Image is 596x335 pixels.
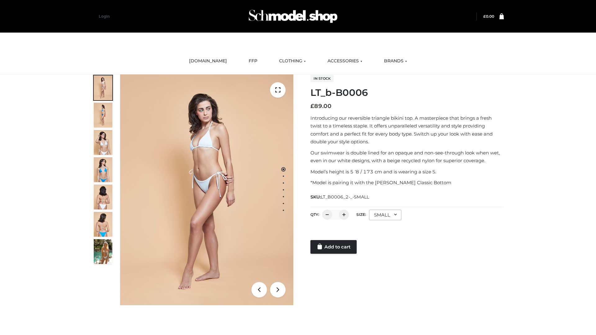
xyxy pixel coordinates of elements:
[120,74,293,305] img: ArielClassicBikiniTop_CloudNine_AzureSky_OW114ECO_1
[310,240,357,254] a: Add to cart
[310,168,504,176] p: Model’s height is 5 ‘8 / 173 cm and is wearing a size S.
[94,75,112,100] img: ArielClassicBikiniTop_CloudNine_AzureSky_OW114ECO_1-scaled.jpg
[310,212,319,217] label: QTY:
[94,212,112,237] img: ArielClassicBikiniTop_CloudNine_AzureSky_OW114ECO_8-scaled.jpg
[244,54,262,68] a: FFP
[184,54,232,68] a: [DOMAIN_NAME]
[483,14,494,19] bdi: 0.00
[274,54,310,68] a: CLOTHING
[94,185,112,209] img: ArielClassicBikiniTop_CloudNine_AzureSky_OW114ECO_7-scaled.jpg
[99,14,110,19] a: Login
[94,130,112,155] img: ArielClassicBikiniTop_CloudNine_AzureSky_OW114ECO_3-scaled.jpg
[483,14,486,19] span: £
[94,103,112,127] img: ArielClassicBikiniTop_CloudNine_AzureSky_OW114ECO_2-scaled.jpg
[310,103,332,109] bdi: 89.00
[323,54,367,68] a: ACCESSORIES
[310,103,314,109] span: £
[94,239,112,264] img: Arieltop_CloudNine_AzureSky2.jpg
[369,210,401,220] div: SMALL
[310,193,370,201] span: SKU:
[94,157,112,182] img: ArielClassicBikiniTop_CloudNine_AzureSky_OW114ECO_4-scaled.jpg
[246,4,340,29] img: Schmodel Admin 964
[310,114,504,146] p: Introducing our reversible triangle bikini top. A masterpiece that brings a fresh twist to a time...
[310,87,504,98] h1: LT_b-B0006
[483,14,494,19] a: £0.00
[379,54,412,68] a: BRANDS
[310,149,504,165] p: Our swimwear is double lined for an opaque and non-see-through look when wet, even in our white d...
[310,75,334,82] span: In stock
[310,179,504,187] p: *Model is pairing it with the [PERSON_NAME] Classic Bottom
[321,194,369,200] span: LT_B0006_2-_-SMALL
[356,212,366,217] label: Size:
